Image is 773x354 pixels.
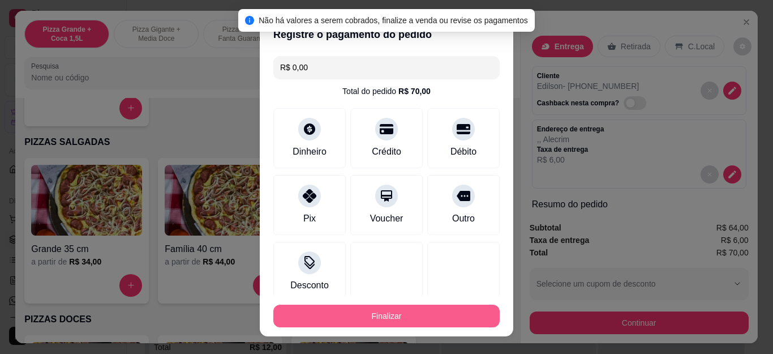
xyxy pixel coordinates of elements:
[259,16,528,25] span: Não há valores a serem cobrados, finalize a venda ou revise os pagamentos
[370,212,403,225] div: Voucher
[245,16,254,25] span: info-circle
[293,145,327,159] div: Dinheiro
[398,86,431,97] div: R$ 70,00
[290,279,329,292] div: Desconto
[450,145,476,159] div: Débito
[452,212,475,225] div: Outro
[280,56,493,79] input: Ex.: hambúrguer de cordeiro
[303,212,316,225] div: Pix
[260,18,513,52] header: Registre o pagamento do pedido
[273,305,500,327] button: Finalizar
[372,145,401,159] div: Crédito
[342,86,431,97] div: Total do pedido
